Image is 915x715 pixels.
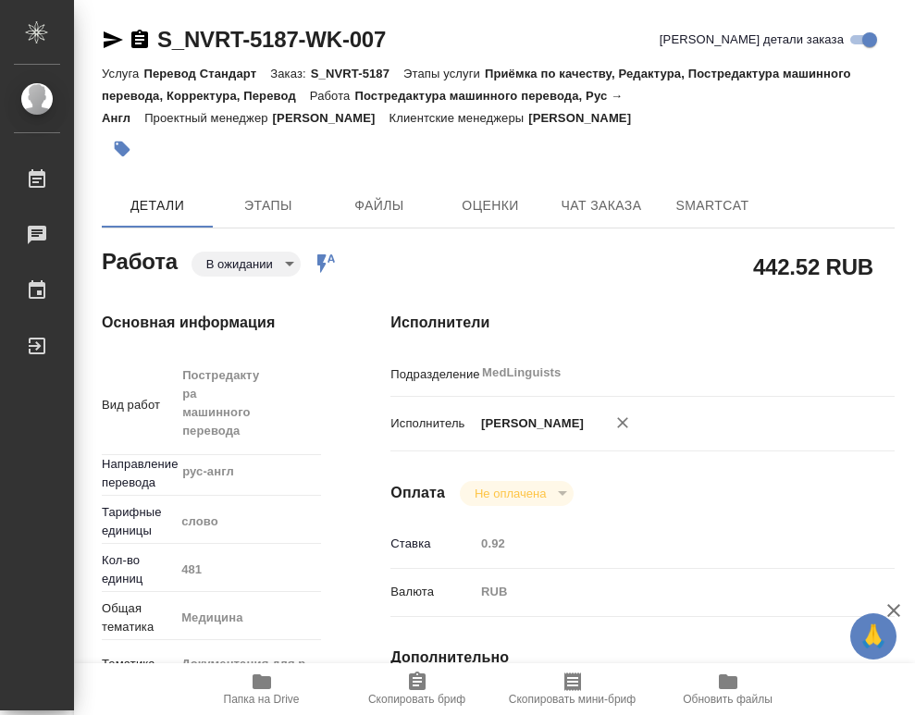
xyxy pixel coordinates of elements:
div: В ожидании [192,252,301,277]
button: Не оплачена [469,486,551,501]
button: Обновить файлы [650,663,806,715]
p: Заказ: [270,67,310,80]
div: RUB [475,576,852,608]
div: слово [175,506,342,537]
p: Кол-во единиц [102,551,175,588]
h4: Исполнители [390,312,895,334]
span: Обновить файлы [683,693,773,706]
p: Тематика [102,655,175,673]
p: Вид работ [102,396,175,414]
input: Пустое поле [175,556,321,583]
p: Перевод Стандарт [143,67,270,80]
span: [PERSON_NAME] детали заказа [660,31,844,49]
p: Этапы услуги [403,67,485,80]
span: Этапы [224,194,313,217]
h2: Работа [102,243,178,277]
p: S_NVRT-5187 [311,67,403,80]
p: Исполнитель [390,414,475,433]
button: Скопировать ссылку [129,29,151,51]
span: Скопировать бриф [368,693,465,706]
button: Папка на Drive [184,663,340,715]
button: В ожидании [201,256,278,272]
p: Подразделение [390,365,475,384]
p: Валюта [390,583,475,601]
h4: Основная информация [102,312,316,334]
p: Тарифные единицы [102,503,175,540]
p: Постредактура машинного перевода, Рус → Англ [102,89,623,125]
p: Работа [310,89,355,103]
p: [PERSON_NAME] [475,414,584,433]
span: Папка на Drive [224,693,300,706]
p: [PERSON_NAME] [273,111,389,125]
p: Услуга [102,67,143,80]
div: В ожидании [460,481,574,506]
h4: Оплата [390,482,445,504]
span: Файлы [335,194,424,217]
span: SmartCat [668,194,757,217]
span: Чат заказа [557,194,646,217]
span: Детали [113,194,202,217]
div: Медицина [175,602,342,634]
div: Документация для рег. органов [175,648,342,680]
button: 🙏 [850,613,896,660]
p: Проектный менеджер [144,111,272,125]
a: S_NVRT-5187-WK-007 [157,27,386,52]
p: [PERSON_NAME] [528,111,645,125]
span: 🙏 [858,617,889,656]
p: Общая тематика [102,599,175,636]
input: Пустое поле [475,530,852,557]
span: Оценки [446,194,535,217]
span: Скопировать мини-бриф [509,693,636,706]
button: Скопировать мини-бриф [495,663,650,715]
button: Удалить исполнителя [602,402,643,443]
p: Клиентские менеджеры [389,111,529,125]
button: Скопировать ссылку для ЯМессенджера [102,29,124,51]
h2: 442.52 RUB [753,251,873,282]
p: Направление перевода [102,455,175,492]
h4: Дополнительно [390,647,895,669]
p: Ставка [390,535,475,553]
button: Добавить тэг [102,129,142,169]
button: Скопировать бриф [340,663,495,715]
